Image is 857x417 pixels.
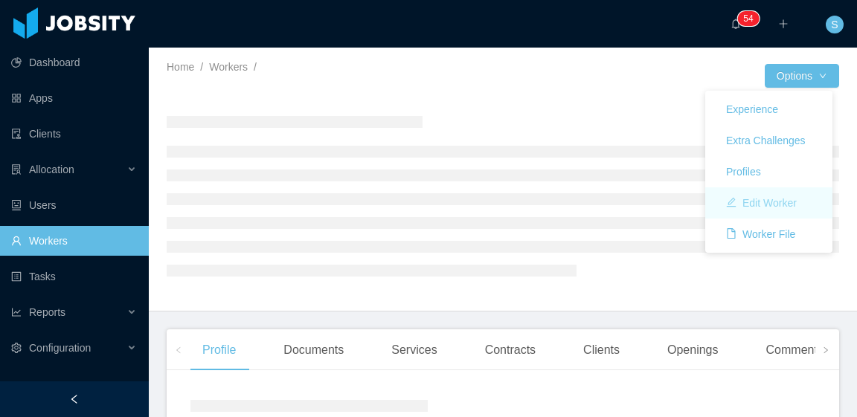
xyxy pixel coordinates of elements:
i: icon: line-chart [11,307,22,317]
a: Extra Challenges [705,125,832,156]
a: Experience [705,94,832,125]
i: icon: solution [11,164,22,175]
a: icon: robotUsers [11,190,137,220]
button: Experience [714,97,790,121]
p: 5 [743,11,748,26]
a: icon: pie-chartDashboard [11,48,137,77]
a: icon: auditClients [11,119,137,149]
a: Workers [209,61,248,73]
div: Clients [571,329,632,371]
button: icon: editEdit Worker [714,191,809,215]
span: Configuration [29,342,91,354]
a: icon: profileTasks [11,262,137,291]
i: icon: plus [778,19,789,29]
a: icon: fileWorker File [705,219,832,250]
button: Extra Challenges [714,129,818,152]
div: Contracts [473,329,548,371]
div: Services [379,329,449,371]
a: icon: editEdit Worker [705,187,832,219]
i: icon: bell [731,19,741,29]
i: icon: setting [11,343,22,353]
button: Profiles [714,160,773,184]
i: icon: right [822,346,829,354]
span: / [254,61,257,73]
span: Reports [29,306,65,318]
a: Home [167,61,194,73]
a: icon: userWorkers [11,226,137,256]
p: 4 [748,11,754,26]
span: / [200,61,203,73]
sup: 54 [737,11,759,26]
div: Openings [655,329,731,371]
button: icon: fileWorker File [714,222,807,246]
button: Optionsicon: down [765,64,839,88]
div: Profile [190,329,248,371]
span: S [831,16,838,33]
div: Comments [754,329,835,371]
a: Profiles [705,156,832,187]
span: Allocation [29,164,74,175]
a: icon: appstoreApps [11,83,137,113]
i: icon: left [175,346,182,354]
div: Documents [272,329,356,371]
